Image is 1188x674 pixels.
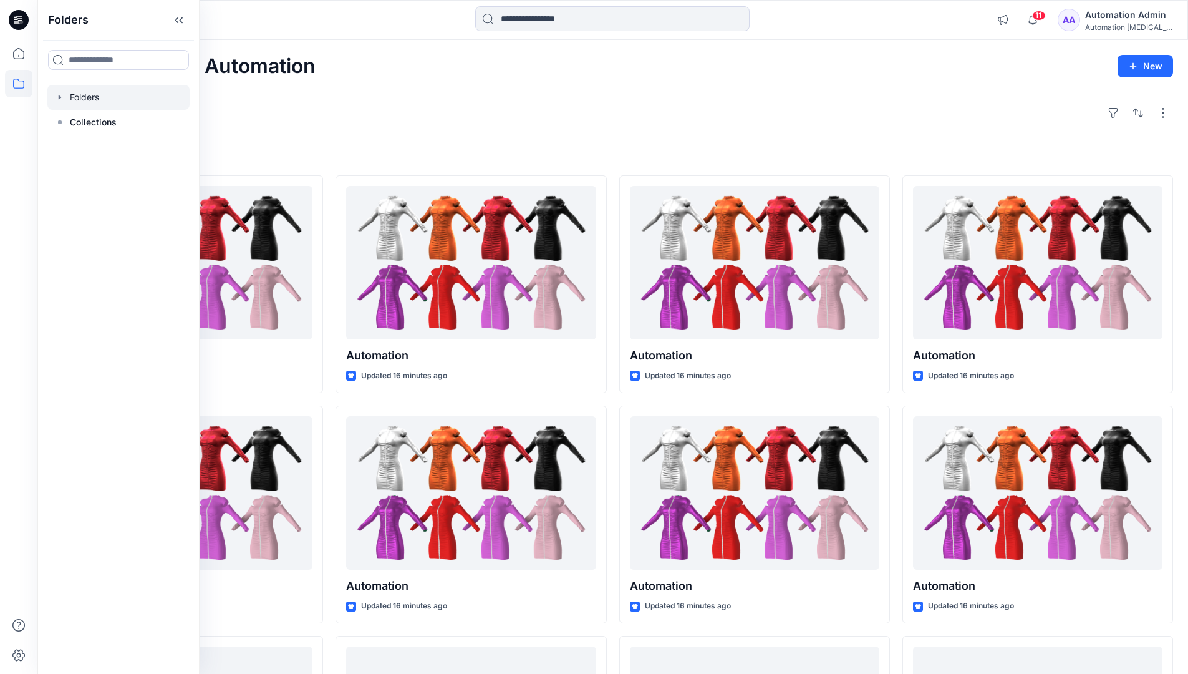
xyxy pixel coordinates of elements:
p: Automation [346,347,596,364]
div: Automation Admin [1085,7,1172,22]
a: Automation [913,416,1162,570]
p: Automation [630,347,879,364]
div: Automation [MEDICAL_DATA]... [1085,22,1172,32]
p: Updated 16 minutes ago [361,600,447,613]
a: Automation [346,186,596,340]
a: Automation [630,186,879,340]
p: Automation [630,577,879,595]
h4: Styles [52,148,1173,163]
p: Automation [913,347,1162,364]
p: Collections [70,115,117,130]
span: 11 [1032,11,1046,21]
a: Automation [913,186,1162,340]
button: New [1118,55,1173,77]
p: Automation [913,577,1162,595]
div: AA [1058,9,1080,31]
p: Updated 16 minutes ago [361,369,447,383]
p: Updated 16 minutes ago [645,369,731,383]
a: Automation [630,416,879,570]
p: Automation [346,577,596,595]
p: Updated 16 minutes ago [928,600,1014,613]
a: Automation [346,416,596,570]
p: Updated 16 minutes ago [645,600,731,613]
p: Updated 16 minutes ago [928,369,1014,383]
